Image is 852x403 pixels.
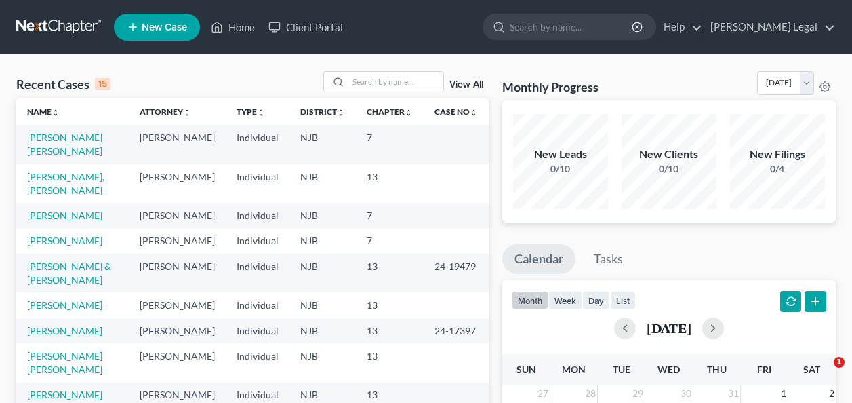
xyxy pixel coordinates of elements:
a: [PERSON_NAME], [PERSON_NAME] [27,171,104,196]
span: 31 [727,385,740,402]
a: [PERSON_NAME] [27,235,102,246]
button: week [548,291,582,309]
span: Sat [803,364,820,375]
h3: Monthly Progress [502,79,599,95]
td: Individual [226,318,289,343]
td: [PERSON_NAME] [129,254,226,292]
td: [PERSON_NAME] [129,318,226,343]
td: NJB [289,254,356,292]
td: [PERSON_NAME] [129,292,226,318]
span: Mon [562,364,586,375]
a: Calendar [502,244,575,274]
a: View All [449,80,483,90]
input: Search by name... [348,72,443,92]
td: 13 [356,164,424,203]
span: Thu [707,364,727,375]
a: [PERSON_NAME] [27,325,102,337]
td: [PERSON_NAME] [129,164,226,203]
td: 24-19479 [424,254,489,292]
td: NJB [289,343,356,382]
span: Tue [613,364,630,375]
a: [PERSON_NAME] [27,389,102,400]
a: Chapterunfold_more [367,107,413,117]
span: 1 [834,357,845,368]
a: Nameunfold_more [27,107,60,117]
td: 7 [356,125,424,164]
td: [PERSON_NAME] [129,125,226,164]
a: Attorneyunfold_more [140,107,191,117]
td: Individual [226,343,289,382]
div: New Clients [622,147,716,162]
i: unfold_more [337,109,345,117]
a: Tasks [582,244,635,274]
div: New Filings [730,147,825,162]
button: list [610,291,636,309]
i: unfold_more [52,109,60,117]
td: Individual [226,203,289,228]
td: Individual [226,292,289,318]
span: 1 [779,385,788,402]
span: New Case [142,22,187,33]
a: [PERSON_NAME] [PERSON_NAME] [27,132,102,157]
td: Individual [226,229,289,254]
i: unfold_more [405,109,413,117]
td: NJB [289,125,356,164]
td: NJB [289,229,356,254]
h2: [DATE] [647,321,691,335]
div: New Leads [513,147,608,162]
a: [PERSON_NAME] & [PERSON_NAME] [27,261,111,286]
td: 13 [356,292,424,318]
td: NJB [289,292,356,318]
a: [PERSON_NAME] Legal [704,15,835,39]
td: Individual [226,125,289,164]
input: Search by name... [510,14,634,39]
a: [PERSON_NAME] [PERSON_NAME] [27,350,102,375]
td: 7 [356,203,424,228]
span: 27 [536,385,550,402]
a: [PERSON_NAME] [27,210,102,221]
span: 30 [679,385,693,402]
div: 0/10 [513,162,608,176]
td: [PERSON_NAME] [129,203,226,228]
td: NJB [289,164,356,203]
td: [PERSON_NAME] [129,229,226,254]
a: Districtunfold_more [300,107,345,117]
i: unfold_more [470,109,478,117]
a: Home [204,15,262,39]
span: Wed [657,364,680,375]
i: unfold_more [183,109,191,117]
a: [PERSON_NAME] [27,299,102,311]
a: Case Nounfold_more [434,107,478,117]
td: [PERSON_NAME] [129,343,226,382]
span: 2 [828,385,836,402]
td: 13 [356,254,424,292]
button: month [512,291,548,309]
div: 0/4 [730,162,825,176]
td: 13 [356,318,424,343]
td: 13 [356,343,424,382]
span: Fri [757,364,771,375]
a: Client Portal [262,15,350,39]
td: NJB [289,318,356,343]
i: unfold_more [257,109,265,117]
td: NJB [289,203,356,228]
span: 29 [631,385,645,402]
td: Individual [226,254,289,292]
td: 7 [356,229,424,254]
a: Typeunfold_more [237,107,265,117]
button: day [582,291,610,309]
div: Recent Cases [16,76,110,92]
div: 0/10 [622,162,716,176]
iframe: Intercom live chat [806,357,838,389]
a: Help [657,15,702,39]
td: 24-17397 [424,318,489,343]
span: 28 [584,385,597,402]
span: Sun [516,364,536,375]
div: 15 [95,78,110,90]
td: Individual [226,164,289,203]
